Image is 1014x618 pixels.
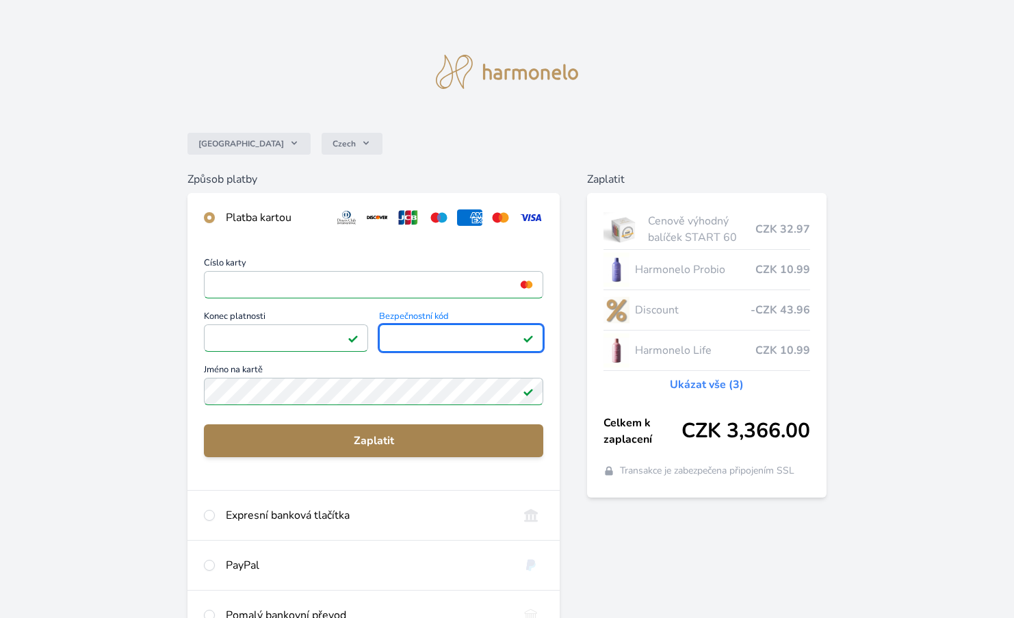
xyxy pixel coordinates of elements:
span: CZK 32.97 [755,221,810,237]
img: diners.svg [334,209,359,226]
span: [GEOGRAPHIC_DATA] [198,138,284,149]
span: Celkem k zaplacení [603,415,681,448]
button: Zaplatit [204,424,544,457]
span: Zaplatit [215,433,533,449]
iframe: Iframe pro bezpečnostní kód [385,329,537,348]
img: start.jpg [603,212,642,246]
iframe: Iframe pro číslo karty [210,275,538,294]
div: Expresní banková tlačítka [226,507,508,524]
span: Harmonelo Life [635,342,755,359]
span: Jméno na kartě [204,365,544,378]
span: Bezpečnostní kód [379,312,543,324]
img: Platné pole [523,386,534,397]
span: Harmonelo Probio [635,261,755,278]
button: [GEOGRAPHIC_DATA] [187,133,311,155]
img: CLEAN_PROBIO_se_stinem_x-lo.jpg [603,253,629,287]
img: maestro.svg [426,209,452,226]
span: Discount [635,302,751,318]
button: Czech [322,133,382,155]
a: Ukázat vše (3) [670,376,744,393]
span: Konec platnosti [204,312,368,324]
div: Platba kartou [226,209,323,226]
span: Transakce je zabezpečena připojením SSL [620,464,794,478]
div: PayPal [226,557,508,574]
img: visa.svg [519,209,544,226]
img: mc [517,279,536,291]
span: Czech [333,138,356,149]
span: Cenově výhodný balíček START 60 [648,213,755,246]
img: mc.svg [488,209,513,226]
img: discover.svg [365,209,390,226]
img: Platné pole [348,333,359,344]
h6: Zaplatit [587,171,827,188]
span: Číslo karty [204,259,544,271]
img: logo.svg [436,55,578,89]
img: paypal.svg [519,557,544,574]
span: CZK 10.99 [755,261,810,278]
img: onlineBanking_CZ.svg [519,507,544,524]
img: jcb.svg [395,209,421,226]
span: CZK 3,366.00 [681,419,810,443]
img: discount-lo.png [603,293,629,327]
span: CZK 10.99 [755,342,810,359]
span: -CZK 43.96 [751,302,810,318]
img: CLEAN_LIFE_se_stinem_x-lo.jpg [603,333,629,368]
img: Platné pole [523,333,534,344]
h6: Způsob platby [187,171,560,188]
input: Jméno na kartěPlatné pole [204,378,544,405]
iframe: Iframe pro datum vypršení platnosti [210,329,362,348]
img: amex.svg [457,209,482,226]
